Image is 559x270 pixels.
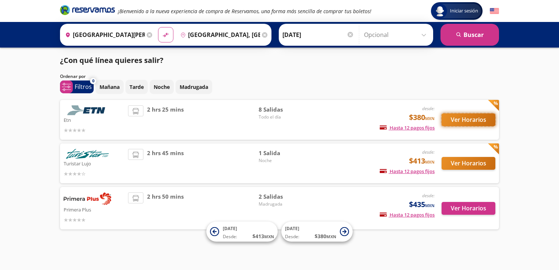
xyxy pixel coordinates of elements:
span: Desde: [223,233,237,240]
span: $380 [409,112,435,123]
span: 2 hrs 45 mins [147,149,184,178]
span: 0 [92,78,94,84]
p: Noche [154,83,170,91]
span: Noche [259,157,310,164]
p: Primera Plus [64,205,124,214]
button: 0Filtros [60,80,94,93]
span: Iniciar sesión [447,7,481,15]
button: Tarde [125,80,148,94]
span: $ 413 [252,232,274,240]
input: Buscar Destino [177,26,260,44]
span: 1 Salida [259,149,310,157]
em: ¡Bienvenido a la nueva experiencia de compra de Reservamos, una forma más sencilla de comprar tus... [118,8,371,15]
img: Etn [64,105,111,115]
button: Ver Horarios [442,113,495,126]
p: Tarde [130,83,144,91]
p: Turistar Lujo [64,159,124,168]
p: Etn [64,115,124,124]
span: [DATE] [285,225,299,232]
button: [DATE]Desde:$380MXN [281,222,353,242]
input: Elegir Fecha [282,26,354,44]
em: desde: [422,192,435,199]
button: Ver Horarios [442,202,495,215]
p: Mañana [100,83,120,91]
button: Noche [150,80,174,94]
input: Opcional [364,26,429,44]
span: $435 [409,199,435,210]
img: Turistar Lujo [64,149,111,159]
span: Hasta 12 pagos fijos [380,124,435,131]
p: Ordenar por [60,73,86,80]
button: [DATE]Desde:$413MXN [206,222,278,242]
small: MXN [425,116,435,121]
span: Desde: [285,233,299,240]
input: Buscar Origen [62,26,145,44]
em: desde: [422,149,435,155]
span: $ 380 [315,232,336,240]
img: Primera Plus [64,192,111,205]
span: Hasta 12 pagos fijos [380,211,435,218]
button: English [490,7,499,16]
span: $413 [409,155,435,166]
button: Madrugada [176,80,212,94]
span: Madrugada [259,201,310,207]
button: Ver Horarios [442,157,495,170]
span: Hasta 12 pagos fijos [380,168,435,175]
button: Mañana [95,80,124,94]
small: MXN [425,203,435,208]
a: Brand Logo [60,4,115,18]
small: MXN [326,234,336,239]
small: MXN [264,234,274,239]
i: Brand Logo [60,4,115,15]
span: 2 hrs 25 mins [147,105,184,134]
p: ¿Con qué línea quieres salir? [60,55,164,66]
span: 8 Salidas [259,105,310,114]
p: Filtros [75,82,92,91]
small: MXN [425,159,435,165]
p: Madrugada [180,83,208,91]
span: Todo el día [259,114,310,120]
em: desde: [422,105,435,112]
button: Buscar [440,24,499,46]
span: 2 Salidas [259,192,310,201]
span: [DATE] [223,225,237,232]
span: 2 hrs 50 mins [147,192,184,224]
